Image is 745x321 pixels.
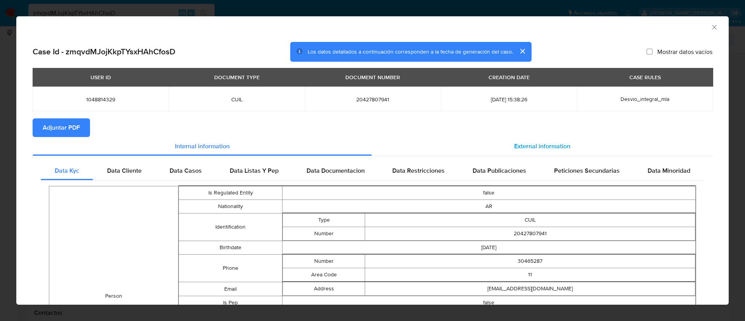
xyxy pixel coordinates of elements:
td: AR [282,200,695,213]
div: DOCUMENT TYPE [210,71,264,84]
td: Is Regulated Entity [179,186,282,200]
button: cerrar [513,42,532,61]
td: false [282,296,695,309]
td: Is Pep [179,296,282,309]
input: Mostrar datos vacíos [646,49,653,55]
td: 11 [365,268,695,281]
td: Identification [179,213,282,241]
td: 20427807941 [365,227,695,240]
span: 20427807941 [314,96,432,103]
td: Birthdate [179,241,282,254]
td: false [282,186,695,200]
span: Data Documentacion [307,166,365,175]
td: Email [179,282,282,296]
td: CUIL [365,213,695,227]
span: CUIL [178,96,296,103]
td: Nationality [179,200,282,213]
span: Desvio_integral_mla [620,95,669,103]
span: Mostrar datos vacíos [657,48,712,56]
div: DOCUMENT NUMBER [341,71,405,84]
span: Data Restricciones [392,166,445,175]
span: Peticiones Secundarias [554,166,620,175]
td: Area Code [282,268,365,281]
span: Data Listas Y Pep [230,166,279,175]
div: USER ID [86,71,116,84]
div: CASE RULES [625,71,665,84]
div: closure-recommendation-modal [16,16,729,305]
span: Data Minoridad [648,166,690,175]
span: Data Casos [170,166,202,175]
span: [DATE] 15:38:26 [450,96,568,103]
td: [EMAIL_ADDRESS][DOMAIN_NAME] [365,282,695,295]
div: Detailed info [33,137,712,156]
td: [DATE] [282,241,695,254]
td: Number [282,254,365,268]
span: Internal information [175,142,230,151]
span: Data Publicaciones [473,166,526,175]
td: Type [282,213,365,227]
td: 30465287 [365,254,695,268]
span: External information [514,142,570,151]
span: 1048814329 [42,96,159,103]
button: Adjuntar PDF [33,118,90,137]
span: Los datos detallados a continuación corresponden a la fecha de generación del caso. [308,48,513,56]
td: Phone [179,254,282,282]
div: CREATION DATE [484,71,534,84]
span: Data Cliente [107,166,142,175]
button: Cerrar ventana [710,23,717,30]
span: Data Kyc [55,166,79,175]
h2: Case Id - zmqvdMJojKkpTYsxHAhCfosD [33,47,175,57]
td: Address [282,282,365,295]
span: Adjuntar PDF [43,119,80,136]
td: Number [282,227,365,240]
div: Detailed internal info [41,161,704,180]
